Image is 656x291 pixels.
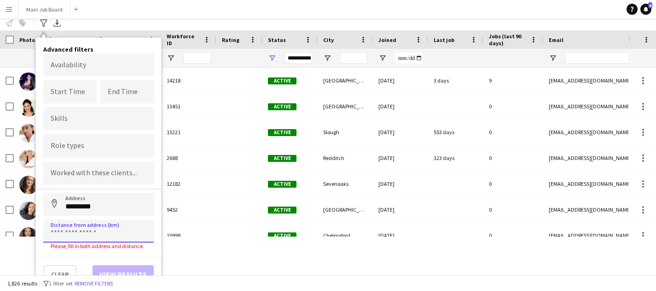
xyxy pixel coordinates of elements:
[483,94,543,119] div: 0
[373,94,428,119] div: [DATE]
[434,36,454,43] span: Last job
[428,68,483,93] div: 3 days
[318,119,373,145] div: Slough
[161,68,216,93] div: 14218
[268,54,276,62] button: Open Filter Menu
[483,171,543,196] div: 0
[51,114,146,123] input: Type to search skills...
[19,36,35,43] span: Photo
[395,53,423,64] input: Joined Filter Input
[161,223,216,248] div: 10998
[161,119,216,145] div: 13221
[268,207,296,214] span: Active
[483,119,543,145] div: 0
[19,150,38,168] img: Abbie Chambers
[52,18,63,29] app-action-btn: Export XLSX
[268,232,296,239] span: Active
[43,45,154,53] h4: Advanced filters
[65,36,93,43] span: First Name
[19,202,38,220] img: abbie Murdoch
[116,36,143,43] span: Last Name
[549,36,563,43] span: Email
[373,68,428,93] div: [DATE]
[640,4,651,15] a: 6
[167,33,200,47] span: Workforce ID
[268,103,296,110] span: Active
[19,227,38,246] img: Abbie Oster
[318,223,373,248] div: Chelmsford
[489,33,527,47] span: Jobs (last 90 days)
[318,171,373,196] div: Sevenoaks
[483,68,543,93] div: 9
[19,72,38,91] img: Aalia Nawaz
[378,54,387,62] button: Open Filter Menu
[378,36,396,43] span: Joined
[268,77,296,84] span: Active
[318,68,373,93] div: [GEOGRAPHIC_DATA]
[268,155,296,162] span: Active
[51,169,146,178] input: Type to search clients...
[161,171,216,196] div: 12182
[19,176,38,194] img: Abbie Kidd
[43,243,154,249] div: Please, fill in both address and distance.
[428,145,483,171] div: 323 days
[373,119,428,145] div: [DATE]
[483,223,543,248] div: 0
[340,53,367,64] input: City Filter Input
[38,18,49,29] app-action-btn: Advanced filters
[373,197,428,222] div: [DATE]
[373,223,428,248] div: [DATE]
[648,2,652,8] span: 6
[51,142,146,150] input: Type to search role types...
[323,54,331,62] button: Open Filter Menu
[483,197,543,222] div: 0
[167,54,175,62] button: Open Filter Menu
[318,197,373,222] div: [GEOGRAPHIC_DATA]
[549,54,557,62] button: Open Filter Menu
[268,181,296,188] span: Active
[183,53,211,64] input: Workforce ID Filter Input
[428,119,483,145] div: 553 days
[19,0,70,18] button: Main Job Board
[161,94,216,119] div: 13451
[161,145,216,171] div: 2688
[161,197,216,222] div: 9452
[268,36,286,43] span: Status
[483,145,543,171] div: 0
[323,36,334,43] span: City
[222,36,239,43] span: Rating
[19,124,38,143] img: Aaron Carty
[373,171,428,196] div: [DATE]
[318,94,373,119] div: [GEOGRAPHIC_DATA], [GEOGRAPHIC_DATA]
[373,145,428,171] div: [DATE]
[268,129,296,136] span: Active
[19,98,38,117] img: Aarab Latifa
[318,145,373,171] div: Redditch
